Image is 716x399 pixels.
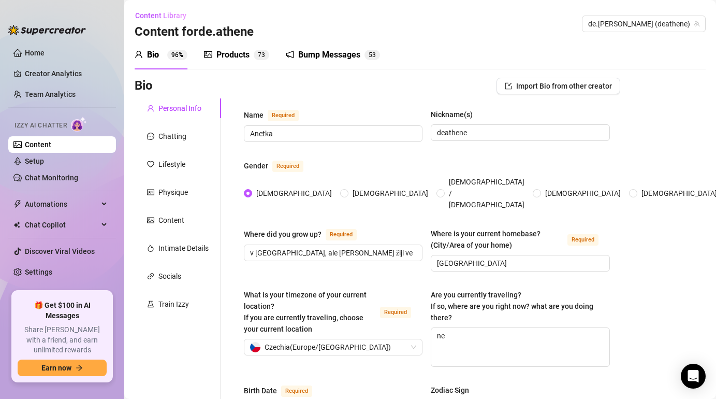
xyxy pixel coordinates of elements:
[135,7,195,24] button: Content Library
[505,82,512,90] span: import
[25,217,98,233] span: Chat Copilot
[8,25,86,35] img: logo-BBDzfeDw.svg
[431,384,469,396] div: Zodiac Sign
[250,247,414,259] input: Where did you grow up?
[147,49,159,61] div: Bio
[18,301,107,321] span: 🎁 Get $100 in AI Messages
[13,200,22,208] span: thunderbolt
[244,228,368,240] label: Where did you grow up?
[258,51,261,59] span: 7
[18,360,107,376] button: Earn nowarrow-right
[437,258,601,269] input: Where is your current homebase? (City/Area of your home)
[265,339,391,355] span: Czechia ( Europe/[GEOGRAPHIC_DATA] )
[147,217,154,224] span: picture
[25,90,76,98] a: Team Analytics
[244,384,324,397] label: Birth Date
[681,364,706,389] div: Open Intercom Messenger
[25,157,44,165] a: Setup
[216,49,250,61] div: Products
[147,301,154,308] span: experiment
[431,228,609,251] label: Where is your current homebase? (City/Area of your home)
[516,82,612,90] span: Import Bio from other creator
[286,50,294,59] span: notification
[431,228,563,251] div: Where is your current homebase? (City/Area of your home)
[147,273,154,280] span: link
[13,221,20,229] img: Chat Copilot
[380,307,411,318] span: Required
[431,328,609,366] textarea: ne
[281,386,312,397] span: Required
[158,270,181,282] div: Socials
[76,364,83,372] span: arrow-right
[244,160,268,172] div: Gender
[25,268,52,276] a: Settings
[147,161,154,168] span: heart
[348,188,432,199] span: [DEMOGRAPHIC_DATA]
[364,50,380,60] sup: 53
[25,49,45,57] a: Home
[431,291,593,322] span: Are you currently traveling? If so, where are you right now? what are you doing there?
[204,50,212,59] span: picture
[14,121,67,131] span: Izzy AI Chatter
[158,131,186,142] div: Chatting
[250,342,260,352] img: cz
[244,160,315,172] label: Gender
[41,364,71,372] span: Earn now
[147,245,154,252] span: fire
[298,49,360,61] div: Bump Messages
[437,127,601,138] input: Nickname(s)
[326,229,357,240] span: Required
[567,234,598,246] span: Required
[167,50,187,60] sup: 96%
[244,291,367,333] span: What is your timezone of your current location? If you are currently traveling, choose your curre...
[147,133,154,140] span: message
[541,188,625,199] span: [DEMOGRAPHIC_DATA]
[135,50,143,59] span: user
[244,109,264,121] div: Name
[158,187,188,198] div: Physique
[372,51,376,59] span: 3
[158,298,189,310] div: Train Izzy
[445,176,529,210] span: [DEMOGRAPHIC_DATA] / [DEMOGRAPHIC_DATA]
[244,229,322,240] div: Where did you grow up?
[135,78,153,94] h3: Bio
[272,161,303,172] span: Required
[250,128,414,139] input: Name
[244,109,310,121] label: Name
[71,117,87,132] img: AI Chatter
[158,159,185,170] div: Lifestyle
[147,105,154,112] span: user
[158,215,184,226] div: Content
[496,78,620,94] button: Import Bio from other creator
[25,247,95,255] a: Discover Viral Videos
[158,103,201,114] div: Personal Info
[135,11,186,20] span: Content Library
[244,385,277,396] div: Birth Date
[25,196,98,212] span: Automations
[147,189,154,196] span: idcard
[431,109,480,120] label: Nickname(s)
[694,21,700,27] span: team
[431,384,476,396] label: Zodiac Sign
[268,110,299,121] span: Required
[135,24,254,40] h3: Content for de.athene
[18,325,107,355] span: Share [PERSON_NAME] with a friend, and earn unlimited rewards
[369,51,372,59] span: 5
[25,174,78,182] a: Chat Monitoring
[25,65,108,82] a: Creator Analytics
[588,16,699,32] span: de.athene (deathene)
[25,140,51,149] a: Content
[254,50,269,60] sup: 73
[158,243,209,254] div: Intimate Details
[252,188,336,199] span: [DEMOGRAPHIC_DATA]
[261,51,265,59] span: 3
[431,109,473,120] div: Nickname(s)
